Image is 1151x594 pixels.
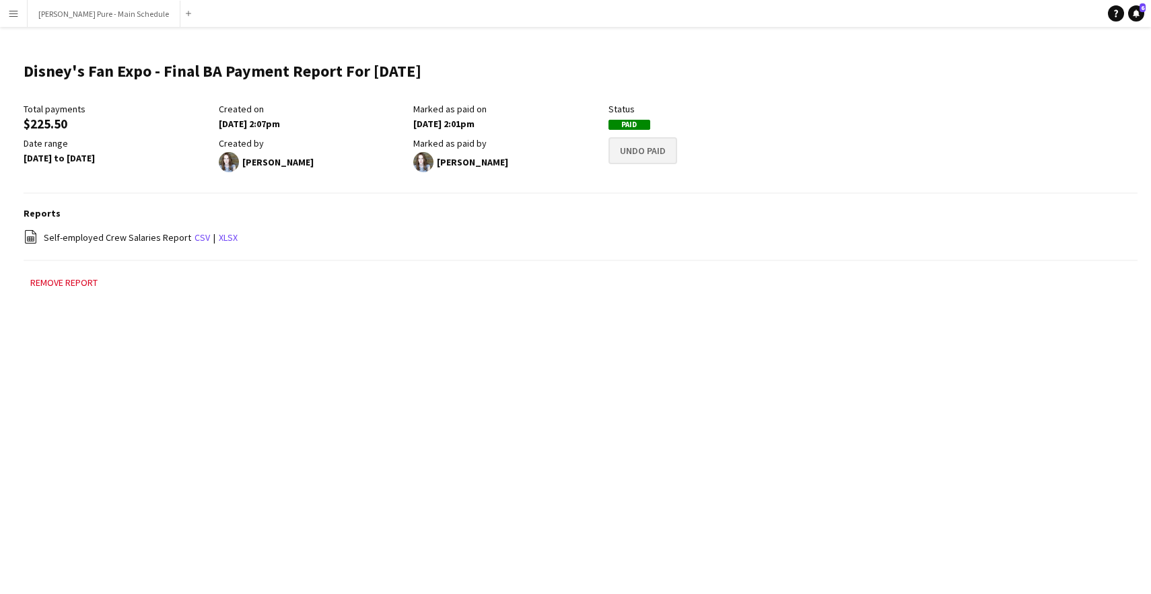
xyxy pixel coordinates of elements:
span: 6 [1140,3,1146,12]
button: [PERSON_NAME] Pure - Main Schedule [28,1,180,27]
div: [PERSON_NAME] [219,152,407,172]
div: [DATE] 2:07pm [219,118,407,130]
div: Created by [219,137,407,149]
div: Marked as paid by [413,137,602,149]
span: Self-employed Crew Salaries Report [44,231,191,244]
h1: Disney's Fan Expo - Final BA Payment Report For [DATE] [24,61,421,81]
span: Paid [608,120,650,130]
div: Total payments [24,103,212,115]
div: Created on [219,103,407,115]
div: [DATE] 2:01pm [413,118,602,130]
button: Undo Paid [608,137,677,164]
a: csv [195,231,210,244]
a: 6 [1128,5,1144,22]
div: Marked as paid on [413,103,602,115]
div: $225.50 [24,118,212,130]
div: [PERSON_NAME] [413,152,602,172]
div: [DATE] to [DATE] [24,152,212,164]
button: Remove report [24,274,104,291]
a: xlsx [219,231,238,244]
h3: Reports [24,207,1138,219]
div: Date range [24,137,212,149]
div: | [24,229,1138,246]
div: Status [608,103,797,115]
